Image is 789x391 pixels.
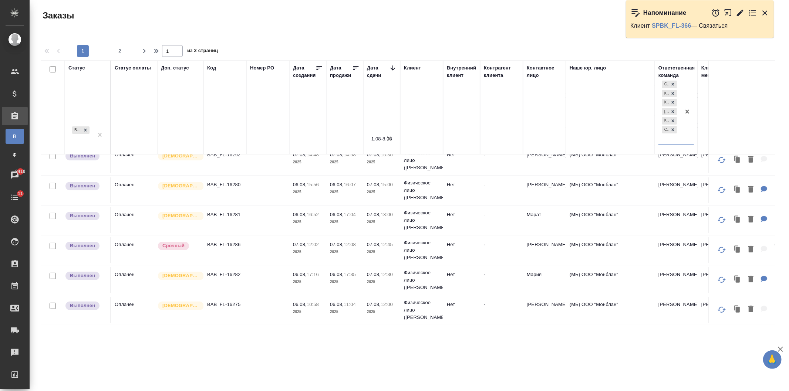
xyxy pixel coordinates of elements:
td: Мария [523,267,566,293]
button: Обновить [713,211,731,229]
p: BAB_FL-16282 [207,271,243,278]
div: Дата сдачи [367,64,389,79]
button: 2 [114,45,126,57]
div: Статус [68,64,85,72]
button: Отложить [711,8,720,17]
td: Оплачен [111,207,157,233]
div: СПБ Караванная, Казахстан, Кунцевская, Бабушкинская, Крылатское, Сити [661,125,678,135]
button: Перейти в todo [748,8,757,17]
div: Сити [662,126,669,134]
button: Клонировать [731,272,745,287]
p: - [484,211,519,218]
button: Обновить [713,271,731,289]
div: Дата создания [293,64,316,79]
p: Нет [447,211,476,218]
p: [DEMOGRAPHIC_DATA] [162,152,199,160]
div: Выставляется автоматически для первых 3 заказов нового контактного лица. Особое внимание [157,181,200,191]
p: 06.08, [293,302,307,307]
p: 2025 [367,308,397,316]
a: 11 [2,188,28,207]
td: [PERSON_NAME] [655,147,698,173]
td: Оплачен [111,177,157,203]
div: Номер PO [250,64,274,72]
p: Физическое лицо ([PERSON_NAME]) [404,179,439,201]
p: 2025 [367,248,397,256]
span: 11 [13,190,27,197]
p: 07.08, [367,272,381,277]
span: Ф [9,151,20,159]
p: 10:58 [307,302,319,307]
span: 🙏 [766,352,779,367]
p: 07.08, [367,152,381,157]
p: 15:00 [381,182,393,187]
td: [PERSON_NAME] [523,177,566,203]
p: 07.08, [367,182,381,187]
td: [PERSON_NAME] [655,207,698,233]
p: 2025 [330,188,360,196]
div: Выставляется автоматически для первых 3 заказов нового контактного лица. Особое внимание [157,301,200,311]
p: 2025 [330,218,360,226]
button: Клонировать [731,242,745,257]
p: 12:00 [381,302,393,307]
div: Выполнен [72,126,81,134]
button: Обновить [713,151,731,169]
td: [PERSON_NAME] [523,297,566,323]
div: Кунцевская [662,99,669,106]
p: 15:56 [307,182,319,187]
p: 07.08, [293,242,307,247]
p: - [484,301,519,308]
button: Обновить [713,301,731,319]
p: 2025 [330,248,360,256]
a: Ф [6,147,24,162]
p: BAB_FL-16275 [207,301,243,308]
p: 2025 [367,278,397,286]
p: [DEMOGRAPHIC_DATA] [162,302,199,309]
td: [PERSON_NAME] [655,267,698,293]
p: 16:52 [307,212,319,217]
p: Физическое лицо ([PERSON_NAME]) [404,209,439,231]
p: 06.08, [293,212,307,217]
p: 2025 [330,159,360,166]
p: Физическое лицо ([PERSON_NAME]) [404,239,439,261]
p: 16:07 [344,182,356,187]
div: Выставляет ПМ после сдачи и проведения начислений. Последний этап для ПМа [65,211,107,221]
div: Крылатское [662,117,669,125]
p: 2025 [293,218,323,226]
a: 8410 [2,166,28,184]
button: Удалить [745,242,757,257]
p: 14:48 [307,152,319,157]
div: СПБ Караванная, Казахстан, Кунцевская, Бабушкинская, Крылатское, Сити [661,116,678,125]
p: 06.08, [293,182,307,187]
p: - [484,241,519,248]
button: Клонировать [731,302,745,317]
p: Выполнен [70,242,95,249]
button: Удалить [745,152,757,167]
div: Наше юр. лицо [570,64,606,72]
p: 06.08, [330,302,344,307]
p: Выполнен [70,302,95,309]
td: [PERSON_NAME] [523,237,566,263]
p: Выполнен [70,272,95,279]
p: 06.08, [330,182,344,187]
div: [PERSON_NAME] [662,108,669,116]
p: 2025 [293,278,323,286]
div: СПБ Караванная [662,81,669,88]
span: Заказы [41,10,74,21]
td: (МБ) ООО "Монблан" [566,237,655,263]
div: Доп. статус [161,64,189,72]
p: 06.08, [293,272,307,277]
button: Открыть в новой вкладке [724,5,732,21]
a: SPBK_FL-366 [652,23,691,29]
span: 2 [114,47,126,55]
div: Выставляет ПМ после сдачи и проведения начислений. Последний этап для ПМа [65,151,107,161]
p: 17:35 [344,272,356,277]
p: Выполнен [70,212,95,220]
td: Оплачен [111,297,157,323]
button: Редактировать [736,8,745,17]
p: Клиент — Связаться [630,22,769,30]
div: Выставляется автоматически, если на указанный объем услуг необходимо больше времени в стандартном... [157,241,200,251]
p: Выполнен [70,152,95,160]
td: [PERSON_NAME] [698,267,741,293]
p: 07.08, [293,152,307,157]
p: BAB_FL-16281 [207,211,243,218]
